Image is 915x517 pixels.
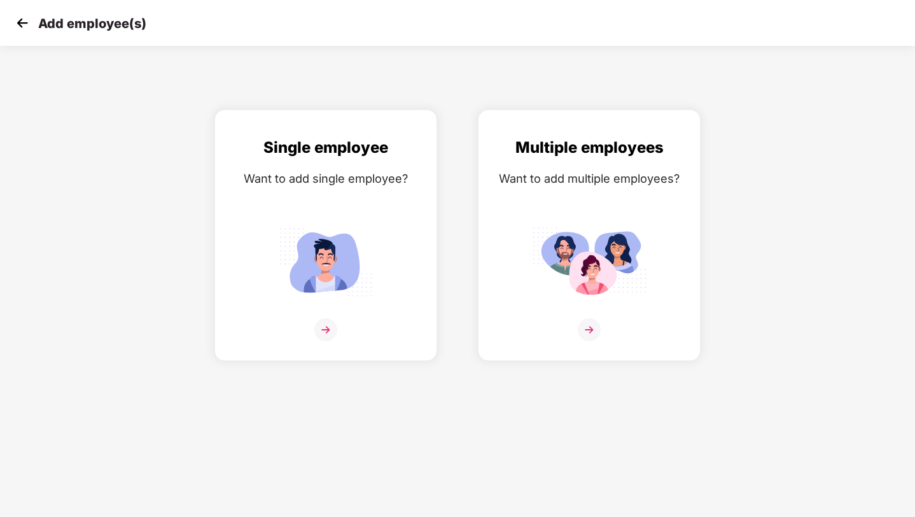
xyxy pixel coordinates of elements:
[228,136,424,160] div: Single employee
[38,16,146,31] p: Add employee(s)
[578,318,601,341] img: svg+xml;base64,PHN2ZyB4bWxucz0iaHR0cDovL3d3dy53My5vcmcvMjAwMC9zdmciIHdpZHRoPSIzNiIgaGVpZ2h0PSIzNi...
[269,222,383,302] img: svg+xml;base64,PHN2ZyB4bWxucz0iaHR0cDovL3d3dy53My5vcmcvMjAwMC9zdmciIGlkPSJTaW5nbGVfZW1wbG95ZWUiIH...
[228,169,424,188] div: Want to add single employee?
[491,136,687,160] div: Multiple employees
[13,13,32,32] img: svg+xml;base64,PHN2ZyB4bWxucz0iaHR0cDovL3d3dy53My5vcmcvMjAwMC9zdmciIHdpZHRoPSIzMCIgaGVpZ2h0PSIzMC...
[532,222,646,302] img: svg+xml;base64,PHN2ZyB4bWxucz0iaHR0cDovL3d3dy53My5vcmcvMjAwMC9zdmciIGlkPSJNdWx0aXBsZV9lbXBsb3llZS...
[314,318,337,341] img: svg+xml;base64,PHN2ZyB4bWxucz0iaHR0cDovL3d3dy53My5vcmcvMjAwMC9zdmciIHdpZHRoPSIzNiIgaGVpZ2h0PSIzNi...
[491,169,687,188] div: Want to add multiple employees?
